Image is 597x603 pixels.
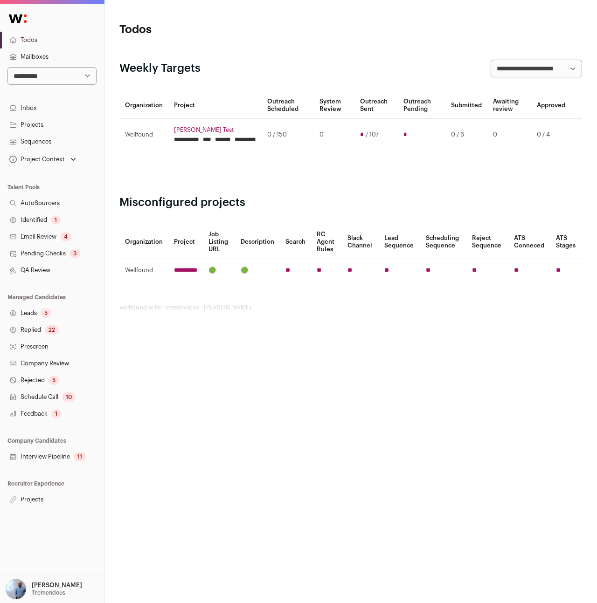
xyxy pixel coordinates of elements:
[119,259,168,282] td: Wellfound
[508,225,551,259] th: ATS Conneced
[119,22,274,37] h1: Todos
[4,9,32,28] img: Wellfound
[119,61,201,76] h2: Weekly Targets
[32,589,65,596] p: Tremendous
[445,92,487,119] th: Submitted
[45,325,59,335] div: 22
[487,119,531,151] td: 0
[32,582,82,589] p: [PERSON_NAME]
[235,225,280,259] th: Description
[354,92,398,119] th: Outreach Sent
[168,92,262,119] th: Project
[420,225,466,259] th: Scheduling Sequence
[445,119,487,151] td: 0 / 6
[119,119,168,151] td: Wellfound
[466,225,508,259] th: Reject Sequence
[74,452,86,461] div: 11
[262,119,314,151] td: 0 / 150
[119,225,168,259] th: Organization
[311,225,342,259] th: RC Agent Rules
[62,392,76,402] div: 10
[7,153,78,166] button: Open dropdown
[314,92,354,119] th: System Review
[119,92,168,119] th: Organization
[6,579,26,599] img: 97332-medium_jpg
[531,92,571,119] th: Approved
[168,225,203,259] th: Project
[379,225,420,259] th: Lead Sequence
[280,225,311,259] th: Search
[203,259,235,282] td: 🟢
[49,376,59,385] div: 5
[314,119,354,151] td: 0
[174,126,256,134] a: [PERSON_NAME] Test
[531,119,571,151] td: 0 / 4
[69,249,80,258] div: 3
[398,92,445,119] th: Outreach Pending
[119,304,582,311] footer: wellfound:ai for Tremendous - [PERSON_NAME]
[235,259,280,282] td: 🟢
[119,195,582,210] h2: Misconfigured projects
[203,225,235,259] th: Job Listing URL
[487,92,531,119] th: Awaiting review
[51,409,61,418] div: 1
[550,225,582,259] th: ATS Stages
[51,215,61,225] div: 1
[41,308,51,318] div: 5
[4,579,84,599] button: Open dropdown
[60,232,71,241] div: 4
[342,225,379,259] th: Slack Channel
[7,156,65,163] div: Project Context
[366,131,379,138] span: / 107
[262,92,314,119] th: Outreach Scheduled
